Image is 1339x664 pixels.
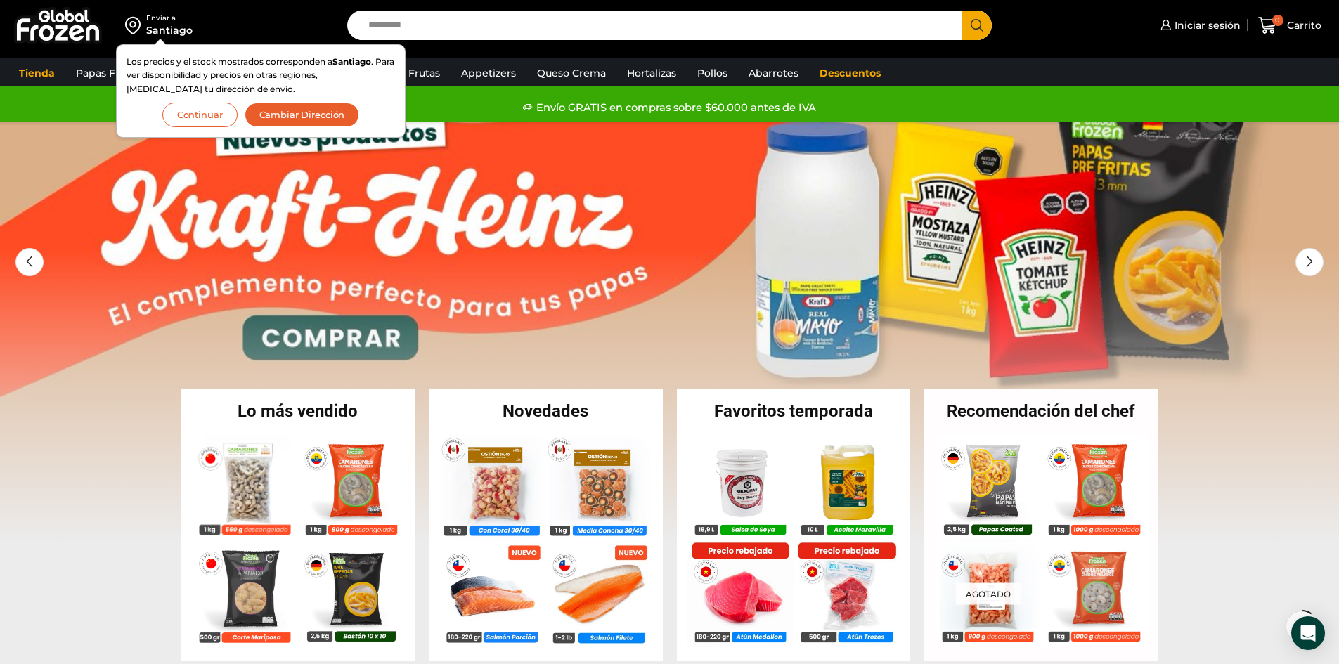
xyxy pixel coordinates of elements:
[127,55,395,96] p: Los precios y el stock mostrados corresponden a . Para ver disponibilidad y precios en otras regi...
[742,60,806,86] a: Abarrotes
[454,60,523,86] a: Appetizers
[620,60,683,86] a: Hortalizas
[690,60,735,86] a: Pollos
[924,403,1158,419] h2: Recomendación del chef
[146,13,193,23] div: Enviar a
[146,23,193,37] div: Santiago
[181,403,415,419] h2: Lo más vendido
[1295,248,1324,276] div: Next slide
[162,103,238,127] button: Continuar
[677,403,911,419] h2: Favoritos temporada
[530,60,613,86] a: Queso Crema
[1283,18,1321,32] span: Carrito
[69,60,144,86] a: Papas Fritas
[1272,15,1283,26] span: 0
[125,13,146,37] img: address-field-icon.svg
[245,103,360,127] button: Cambiar Dirección
[813,60,888,86] a: Descuentos
[1291,616,1325,650] div: Open Intercom Messenger
[962,11,992,40] button: Search button
[12,60,62,86] a: Tienda
[1171,18,1241,32] span: Iniciar sesión
[15,248,44,276] div: Previous slide
[332,56,371,67] strong: Santiago
[1255,9,1325,42] a: 0 Carrito
[429,403,663,419] h2: Novedades
[1157,11,1241,39] a: Iniciar sesión
[956,583,1021,605] p: Agotado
